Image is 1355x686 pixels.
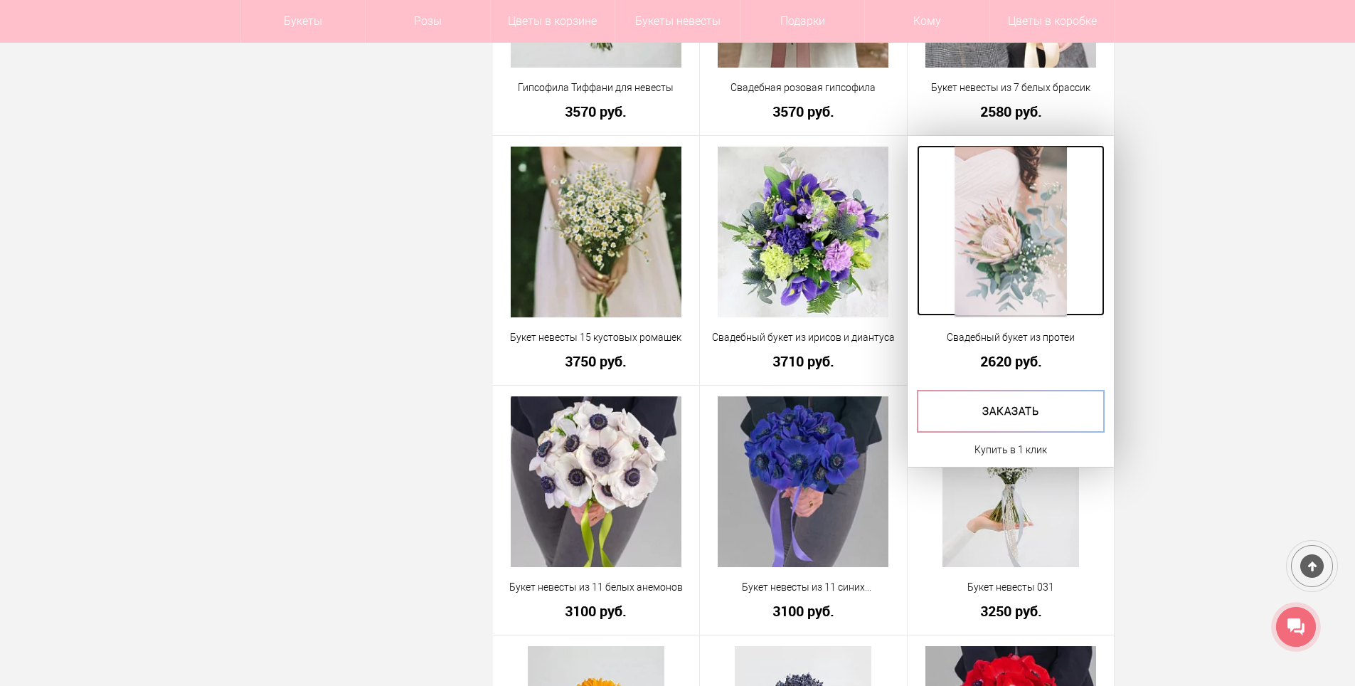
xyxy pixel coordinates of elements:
[718,147,888,317] img: Свадебный букет из ирисов и диантуса
[917,330,1105,345] a: Свадебный букет из протеи
[709,104,898,119] a: 3570 руб.
[502,80,691,95] a: Гипсофила Тиффани для невесты
[917,104,1105,119] a: 2580 руб.
[955,147,1068,317] img: Свадебный букет из протеи
[709,354,898,369] a: 3710 руб.
[917,603,1105,618] a: 3250 руб.
[917,80,1105,95] a: Букет невесты из 7 белых брассик
[502,603,691,618] a: 3100 руб.
[502,104,691,119] a: 3570 руб.
[502,330,691,345] a: Букет невесты 15 кустовых ромашек
[709,80,898,95] a: Свадебная розовая гипсофила
[974,441,1047,458] a: Купить в 1 клик
[917,580,1105,595] a: Букет невесты 031
[502,354,691,369] a: 3750 руб.
[709,330,898,345] a: Свадебный букет из ирисов и диантуса
[502,580,691,595] a: Букет невесты из 11 белых анемонов
[942,396,1079,567] img: Букет невесты 031
[511,147,681,317] img: Букет невесты 15 кустовых ромашек
[709,580,898,595] a: Букет невесты из 11 синих [PERSON_NAME]
[511,396,681,567] img: Букет невесты из 11 белых анемонов
[917,354,1105,369] a: 2620 руб.
[718,396,888,567] img: Букет невесты из 11 синих анемонов
[709,603,898,618] a: 3100 руб.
